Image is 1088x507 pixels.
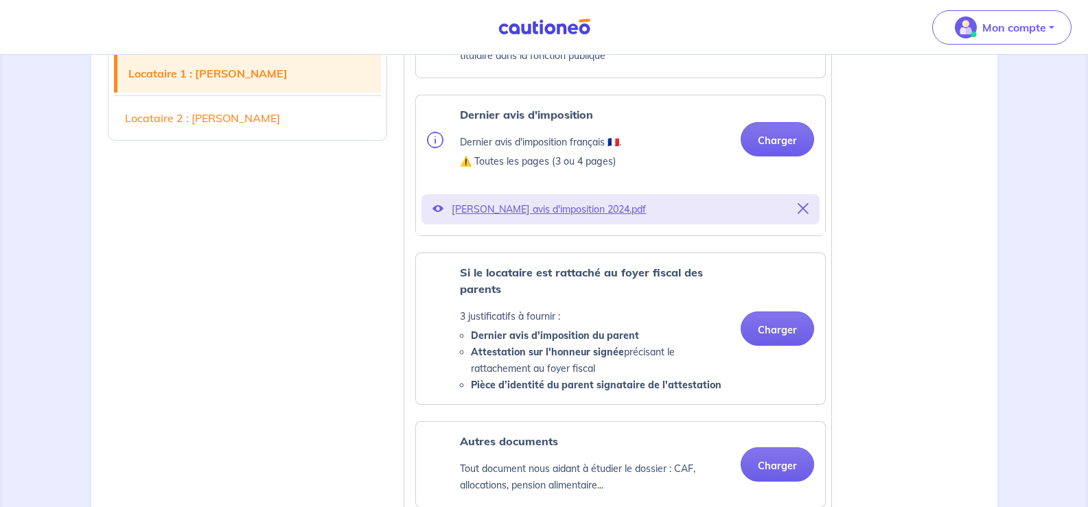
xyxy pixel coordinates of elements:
a: Locataire 2 : [PERSON_NAME] [114,99,382,137]
strong: Pièce d’identité du parent signataire de l'attestation [471,379,721,391]
button: Supprimer [798,200,809,219]
p: ⚠️ Toutes les pages (3 ou 4 pages) [460,153,621,169]
p: Tout document nous aidant à étudier le dossier : CAF, allocations, pension alimentaire... [460,460,730,493]
p: [PERSON_NAME] avis d'imposition 2024.pdf [452,200,789,219]
strong: Autres documents [460,434,558,448]
button: Charger [741,311,814,346]
p: Dernier avis d'imposition français 🇫🇷. [460,134,621,150]
a: Locataire 1 : [PERSON_NAME] [117,54,382,93]
strong: Attestation sur l'honneur signée [471,346,624,358]
img: info.svg [427,132,443,148]
p: Mon compte [982,19,1046,36]
p: 3 justificatifs à fournir : [460,308,730,325]
button: illu_account_valid_menu.svgMon compte [932,10,1072,45]
li: précisant le rattachement au foyer fiscal [471,344,730,377]
strong: Dernier avis d'imposition [460,108,593,121]
div: categoryName: tax-assessment, userCategory: office-holder [415,95,826,236]
div: categoryName: parental-tax-assessment, userCategory: office-holder [415,252,826,405]
img: illu_account_valid_menu.svg [955,16,977,38]
button: Charger [741,447,814,482]
strong: Dernier avis d'imposition du parent [471,329,639,342]
button: Voir [432,200,443,219]
strong: Si le locataire est rattaché au foyer fiscal des parents [460,266,703,296]
img: Cautioneo [493,19,596,36]
button: Charger [741,122,814,156]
